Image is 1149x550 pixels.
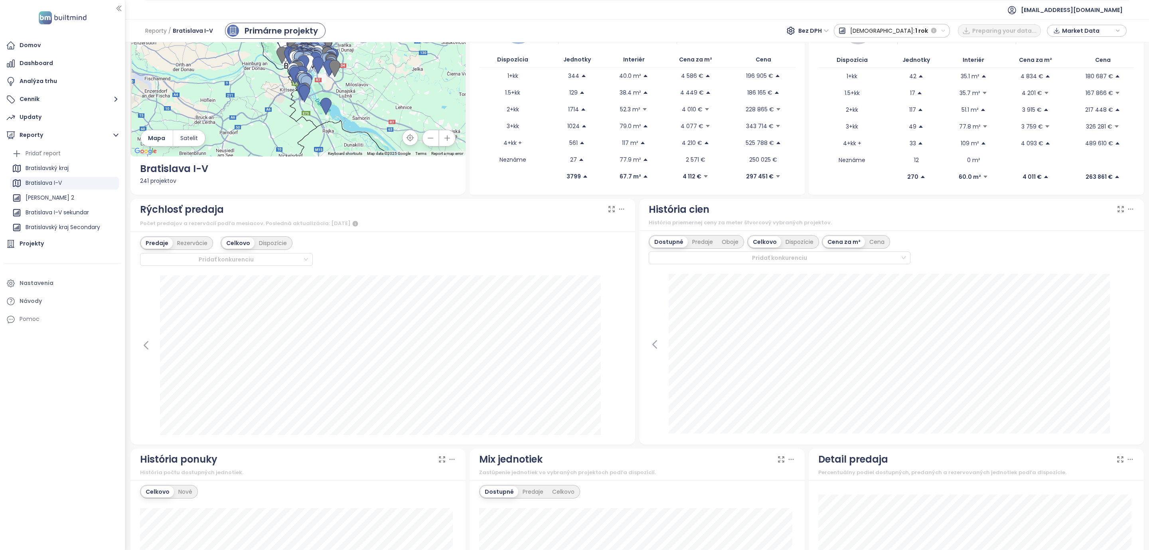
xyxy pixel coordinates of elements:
[909,72,916,81] p: 42
[818,68,886,85] td: 1+kk
[10,206,119,219] div: Bratislava I-V sekundar
[959,172,981,181] p: 60.0 m²
[622,138,638,147] p: 117 m²
[225,23,326,39] a: primary
[683,172,701,181] p: 4 112 €
[1021,139,1043,148] p: 4 093 €
[620,122,641,131] p: 79.0 m²
[886,52,947,68] th: Jednotky
[173,24,213,38] span: Bratislava I-V
[568,71,579,80] p: 344
[775,123,781,129] span: caret-down
[1021,72,1043,81] p: 4 834 €
[140,452,217,467] div: História ponuky
[1115,140,1120,146] span: caret-up
[914,156,919,164] p: 12
[910,139,916,148] p: 33
[1115,90,1120,96] span: caret-down
[981,140,986,146] span: caret-up
[746,71,773,80] p: 196 905 €
[1043,174,1049,180] span: caret-up
[145,24,167,38] span: Reporty
[20,58,53,68] div: Dashboard
[980,107,986,113] span: caret-up
[4,109,121,125] a: Updaty
[688,236,717,247] div: Predaje
[255,237,291,249] div: Dispozície
[140,219,626,228] div: Počet predajov a rezervácií podľa mesiacov. Posledná aktualizácia: [DATE]
[26,178,62,188] div: Bratislava I-V
[776,140,781,146] span: caret-up
[174,486,197,497] div: Nové
[918,140,923,146] span: caret-up
[909,122,916,131] p: 49
[818,469,1134,477] div: Percentuálny podiel dostupných, predaných a rezervovaných jednotiek podľa dispozície.
[132,146,159,156] a: Open this area in Google Maps (opens a new window)
[1021,122,1043,131] p: 3 759 €
[1062,25,1113,37] span: Market Data
[140,161,456,176] div: Bratislava I-V
[818,52,886,68] th: Dispozícia
[10,221,119,234] div: Bratislavský kraj Secondary
[749,155,777,164] p: 250 025 €
[140,469,456,477] div: História počtu dostupných jednotiek.
[961,105,979,114] p: 51.1 m²
[747,88,772,97] p: 186 165 €
[818,152,886,168] td: Neznáme
[918,124,924,129] span: caret-up
[10,192,119,204] div: [PERSON_NAME] 2
[640,140,646,146] span: caret-up
[20,76,57,86] div: Analýza trhu
[328,151,362,156] button: Keyboard shortcuts
[20,314,39,324] div: Pomoc
[915,24,928,38] span: 1 rok
[20,278,53,288] div: Nastavenia
[479,101,547,118] td: 2+kk
[650,236,688,247] div: Dostupné
[570,155,577,164] p: 27
[620,172,641,181] p: 67.7 m²
[26,222,100,232] div: Bratislavský kraj Secondary
[850,24,914,38] span: [DEMOGRAPHIC_DATA]:
[643,157,648,162] span: caret-up
[958,24,1041,37] button: Preparing your data...
[705,123,711,129] span: caret-down
[682,105,703,114] p: 4 010 €
[834,24,950,38] button: [DEMOGRAPHIC_DATA]:1 rok
[568,105,579,114] p: 1714
[4,293,121,309] a: Návody
[981,73,987,79] span: caret-up
[1085,139,1113,148] p: 489 610 €
[148,134,165,142] span: Mapa
[1045,73,1050,79] span: caret-up
[643,123,648,129] span: caret-up
[774,90,780,95] span: caret-up
[643,90,648,95] span: caret-up
[168,24,171,38] span: /
[781,236,818,247] div: Dispozície
[775,174,781,179] span: caret-down
[20,112,41,122] div: Updaty
[1045,140,1050,146] span: caret-up
[1114,124,1119,129] span: caret-down
[649,219,1135,227] div: História priemernej ceny za meter štvorcový vybraných projektov.
[245,25,318,37] div: Primárne projekty
[567,172,581,181] p: 3799
[705,90,711,95] span: caret-up
[479,469,795,477] div: Zastúpenie jednotiek vo vybraných projektoch podľa dispozícií.
[909,105,916,114] p: 117
[1086,72,1113,81] p: 180 687 €
[367,151,411,156] span: Map data ©2025 Google
[578,157,584,162] span: caret-up
[972,26,1036,35] span: Preparing your data...
[731,52,795,67] th: Cena
[548,486,579,497] div: Celkovo
[982,90,987,96] span: caret-down
[643,73,648,79] span: caret-up
[4,127,121,143] button: Reporty
[26,193,74,203] div: [PERSON_NAME] 2
[776,107,781,112] span: caret-down
[518,486,548,497] div: Predaje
